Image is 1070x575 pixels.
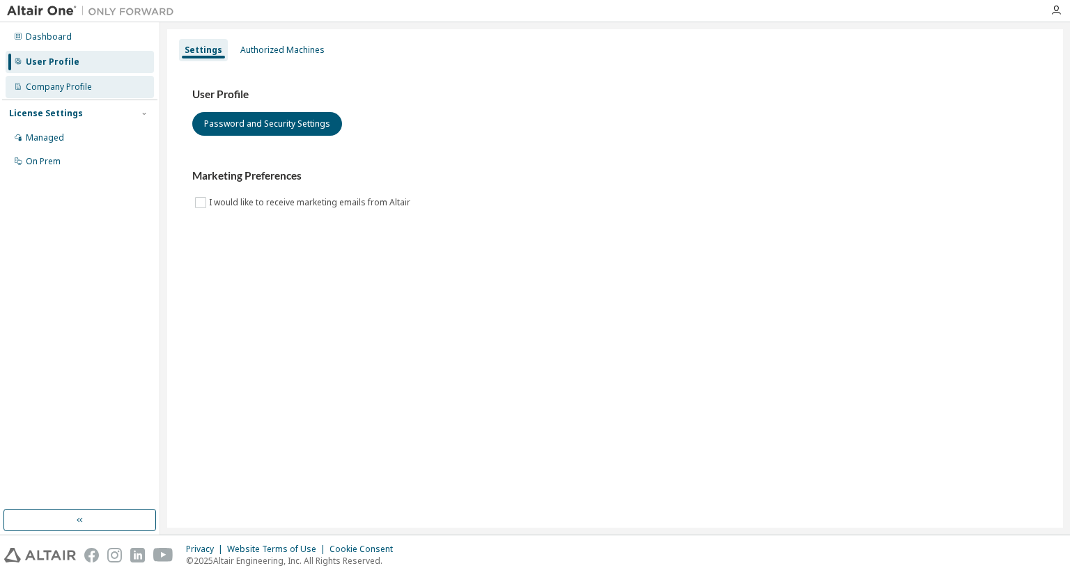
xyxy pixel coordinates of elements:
div: Company Profile [26,81,92,93]
div: License Settings [9,108,83,119]
div: On Prem [26,156,61,167]
img: linkedin.svg [130,548,145,562]
div: User Profile [26,56,79,68]
div: Privacy [186,544,227,555]
img: youtube.svg [153,548,173,562]
div: Authorized Machines [240,45,325,56]
img: Altair One [7,4,181,18]
img: instagram.svg [107,548,122,562]
div: Managed [26,132,64,143]
div: Cookie Consent [329,544,401,555]
h3: Marketing Preferences [192,169,1038,183]
div: Dashboard [26,31,72,42]
img: altair_logo.svg [4,548,76,562]
div: Website Terms of Use [227,544,329,555]
img: facebook.svg [84,548,99,562]
h3: User Profile [192,88,1038,102]
label: I would like to receive marketing emails from Altair [209,194,413,211]
p: © 2025 Altair Engineering, Inc. All Rights Reserved. [186,555,401,567]
div: Settings [185,45,222,56]
button: Password and Security Settings [192,112,342,136]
